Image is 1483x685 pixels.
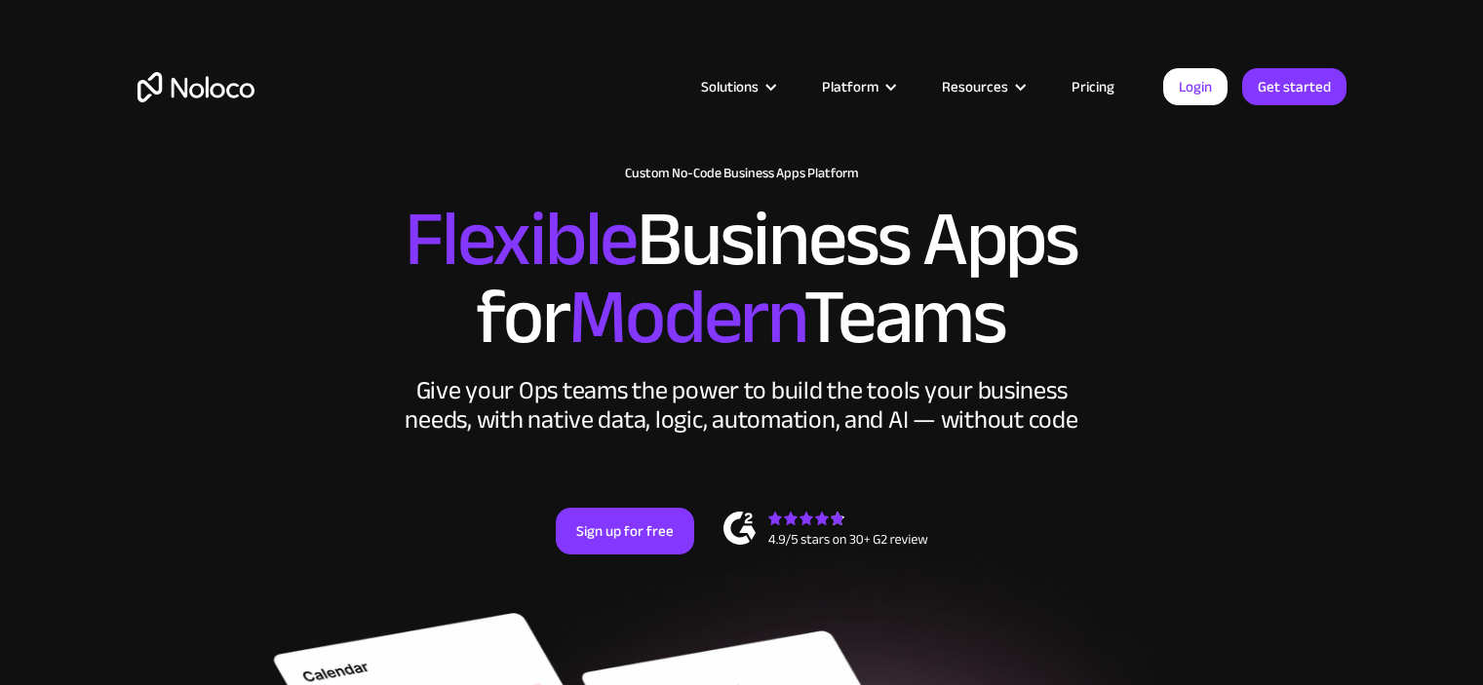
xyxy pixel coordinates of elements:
[1242,68,1346,105] a: Get started
[677,74,798,99] div: Solutions
[556,508,694,554] a: Sign up for free
[798,74,917,99] div: Platform
[568,245,803,390] span: Modern
[822,74,878,99] div: Platform
[137,72,254,102] a: home
[137,201,1346,357] h2: Business Apps for Teams
[942,74,1008,99] div: Resources
[1163,68,1228,105] a: Login
[1047,74,1139,99] a: Pricing
[701,74,759,99] div: Solutions
[401,376,1083,435] div: Give your Ops teams the power to build the tools your business needs, with native data, logic, au...
[917,74,1047,99] div: Resources
[405,167,637,312] span: Flexible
